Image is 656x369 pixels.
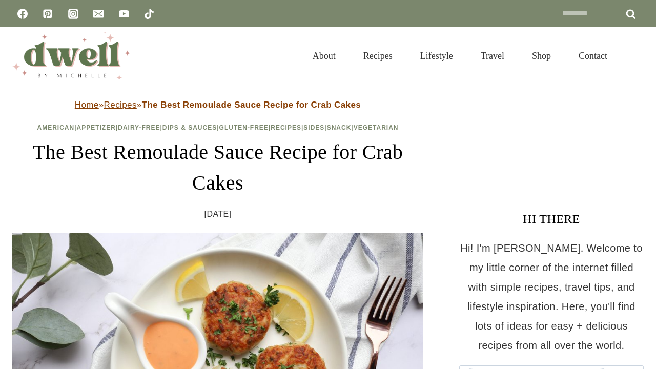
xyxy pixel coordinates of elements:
[12,4,33,24] a: Facebook
[459,210,644,228] h3: HI THERE
[114,4,134,24] a: YouTube
[467,38,518,74] a: Travel
[75,100,99,110] a: Home
[88,4,109,24] a: Email
[75,100,361,110] span: » »
[354,124,399,131] a: Vegetarian
[162,124,217,131] a: Dips & Sauces
[104,100,137,110] a: Recipes
[37,4,58,24] a: Pinterest
[327,124,352,131] a: Snack
[12,137,423,198] h1: The Best Remoulade Sauce Recipe for Crab Cakes
[350,38,406,74] a: Recipes
[37,124,399,131] span: | | | | | | | |
[204,207,232,222] time: [DATE]
[626,47,644,65] button: View Search Form
[37,124,75,131] a: American
[219,124,269,131] a: Gluten-Free
[77,124,116,131] a: Appetizer
[139,4,159,24] a: TikTok
[12,32,130,79] img: DWELL by michelle
[565,38,621,74] a: Contact
[118,124,160,131] a: Dairy-Free
[299,38,621,74] nav: Primary Navigation
[63,4,84,24] a: Instagram
[303,124,324,131] a: Sides
[459,238,644,355] p: Hi! I'm [PERSON_NAME]. Welcome to my little corner of the internet filled with simple recipes, tr...
[299,38,350,74] a: About
[518,38,565,74] a: Shop
[142,100,361,110] strong: The Best Remoulade Sauce Recipe for Crab Cakes
[271,124,301,131] a: Recipes
[406,38,467,74] a: Lifestyle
